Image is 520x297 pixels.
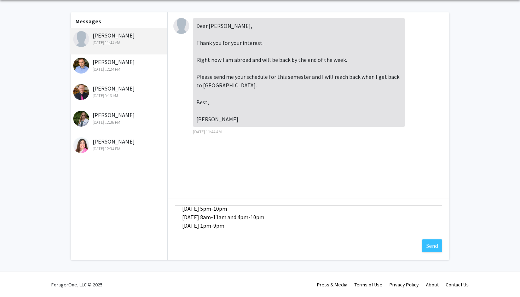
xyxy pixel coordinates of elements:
[51,272,103,297] div: ForagerOne, LLC © 2025
[73,66,166,72] div: [DATE] 12:24 PM
[175,205,442,237] textarea: Message
[446,281,469,288] a: Contact Us
[73,111,166,126] div: [PERSON_NAME]
[73,40,166,46] div: [DATE] 11:44 AM
[73,58,166,72] div: [PERSON_NAME]
[75,18,101,25] b: Messages
[426,281,439,288] a: About
[317,281,347,288] a: Press & Media
[389,281,419,288] a: Privacy Policy
[73,146,166,152] div: [DATE] 12:34 PM
[73,93,166,99] div: [DATE] 9:16 AM
[73,31,89,47] img: Ioannis Papazoglou
[73,84,166,99] div: [PERSON_NAME]
[73,111,89,127] img: Annabel McAtee
[422,239,442,252] button: Send
[73,137,89,153] img: Hannah Allen
[73,58,89,74] img: Thomas Kampourakis
[73,137,166,152] div: [PERSON_NAME]
[173,18,189,34] img: Ioannis Papazoglou
[73,84,89,100] img: Corey Hawes
[354,281,382,288] a: Terms of Use
[73,31,166,46] div: [PERSON_NAME]
[193,129,222,134] span: [DATE] 11:44 AM
[73,119,166,126] div: [DATE] 12:36 PM
[5,265,30,292] iframe: Chat
[193,18,405,127] div: Dear [PERSON_NAME], Thank you for your interest. Right now I am abroad and will be back by the en...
